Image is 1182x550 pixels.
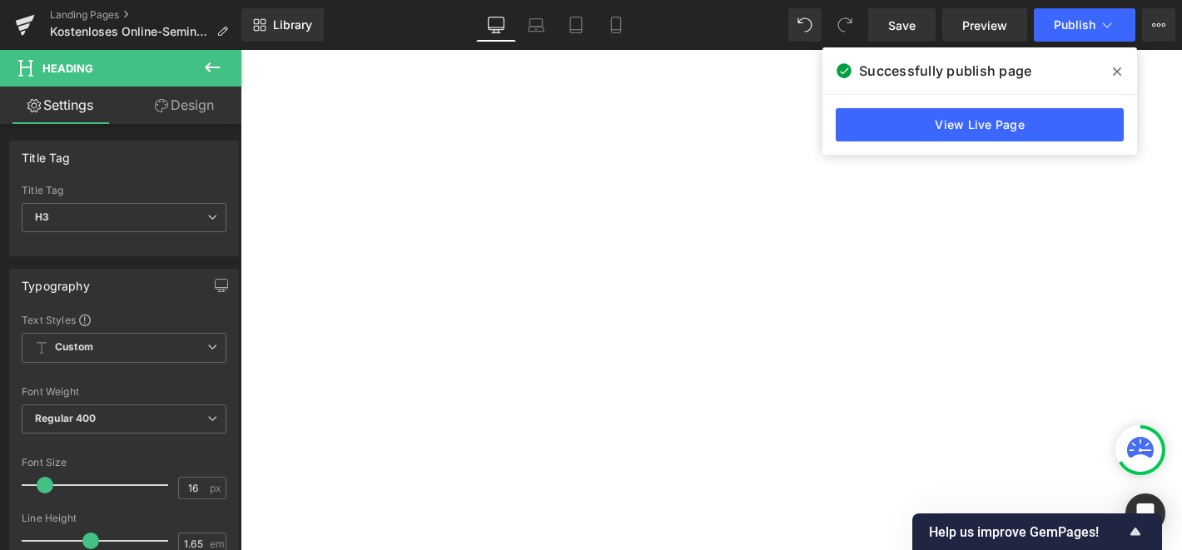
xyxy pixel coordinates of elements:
div: Font Size [22,457,226,468]
a: Design [124,87,245,124]
span: Publish [1054,18,1095,32]
b: H3 [35,211,49,223]
a: New Library [241,8,324,42]
button: Publish [1034,8,1135,42]
span: Save [888,17,916,34]
span: Help us improve GemPages! [929,524,1125,540]
span: px [210,483,224,493]
a: Landing Pages [50,8,241,22]
span: Kostenloses Online-Seminar | Creative Strategy [50,25,210,38]
a: View Live Page [836,108,1124,141]
button: Undo [788,8,822,42]
div: Line Height [22,513,226,524]
b: Custom [55,340,93,354]
div: Title Tag [22,141,71,165]
div: Title Tag [22,185,226,196]
a: Tablet [556,8,596,42]
span: em [210,538,224,549]
span: Preview [962,17,1007,34]
div: Typography [22,270,90,293]
b: Regular 400 [35,412,97,424]
button: More [1142,8,1175,42]
div: Text Styles [22,313,226,326]
span: Successfully publish page [859,61,1031,81]
span: Heading [42,62,93,75]
a: Mobile [596,8,636,42]
a: Preview [942,8,1027,42]
button: Show survey - Help us improve GemPages! [929,522,1145,542]
span: Library [273,17,312,32]
button: Redo [828,8,862,42]
a: Desktop [476,8,516,42]
a: Laptop [516,8,556,42]
div: Font Weight [22,386,226,398]
div: Open Intercom Messenger [1125,493,1165,533]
